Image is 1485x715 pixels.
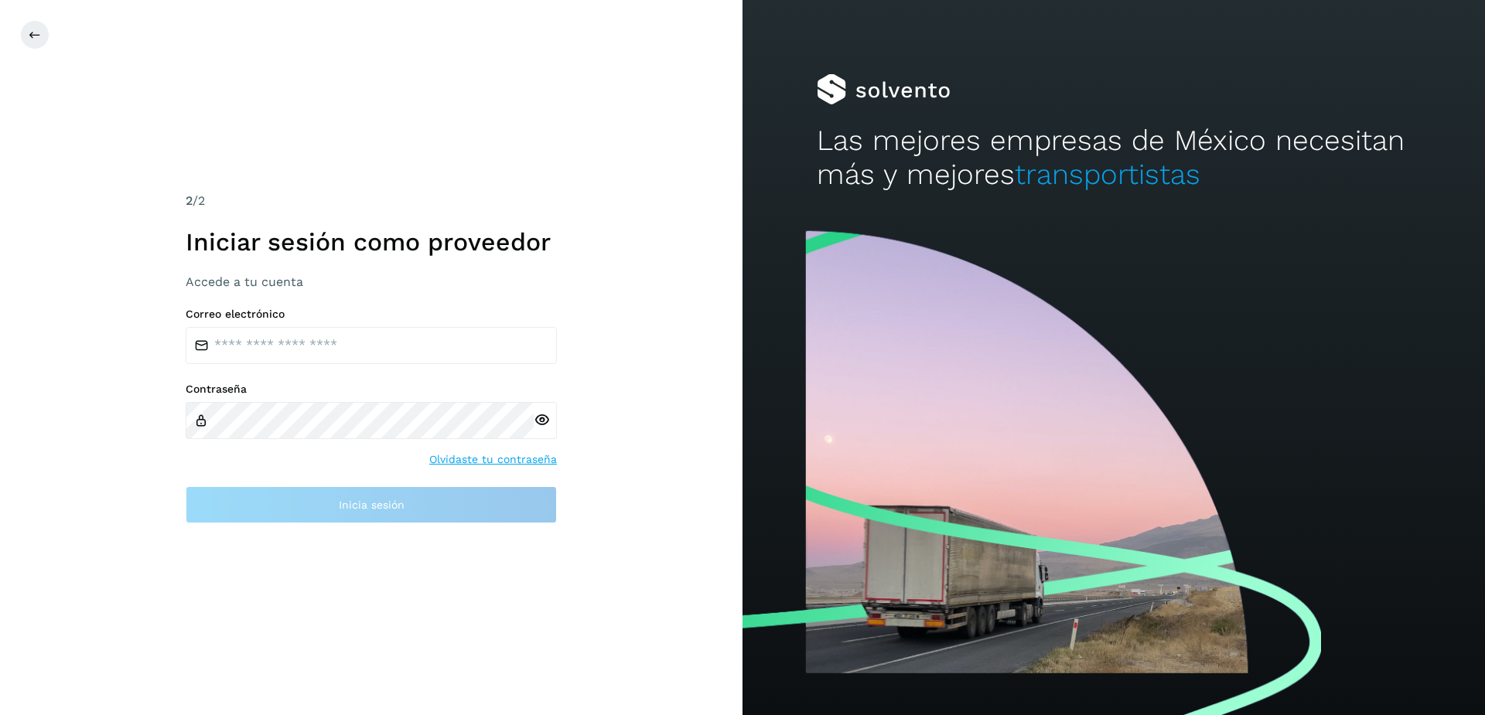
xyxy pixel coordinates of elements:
[817,124,1411,192] h2: Las mejores empresas de México necesitan más y mejores
[429,451,557,468] a: Olvidaste tu contraseña
[186,308,557,321] label: Correo electrónico
[186,486,557,523] button: Inicia sesión
[339,499,405,510] span: Inicia sesión
[186,274,557,289] h3: Accede a tu cuenta
[1015,158,1200,191] span: transportistas
[186,383,557,396] label: Contraseña
[186,227,557,257] h1: Iniciar sesión como proveedor
[186,193,193,208] span: 2
[186,192,557,210] div: /2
